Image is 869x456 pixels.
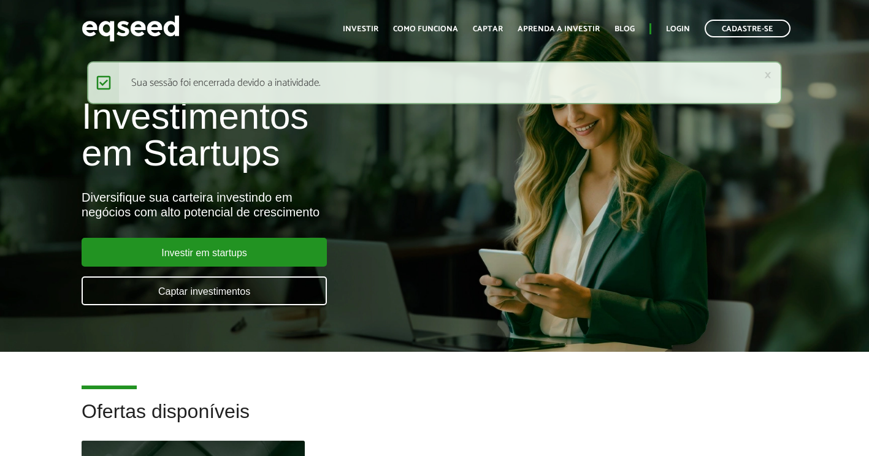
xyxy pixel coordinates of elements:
[518,25,600,33] a: Aprenda a investir
[764,69,771,82] a: ×
[87,61,783,104] div: Sua sessão foi encerrada devido a inatividade.
[82,98,498,172] h1: Investimentos em Startups
[82,276,327,305] a: Captar investimentos
[614,25,635,33] a: Blog
[82,12,180,45] img: EqSeed
[82,190,498,219] div: Diversifique sua carteira investindo em negócios com alto potencial de crescimento
[473,25,503,33] a: Captar
[666,25,690,33] a: Login
[82,401,787,441] h2: Ofertas disponíveis
[343,25,378,33] a: Investir
[82,238,327,267] a: Investir em startups
[393,25,458,33] a: Como funciona
[705,20,791,37] a: Cadastre-se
